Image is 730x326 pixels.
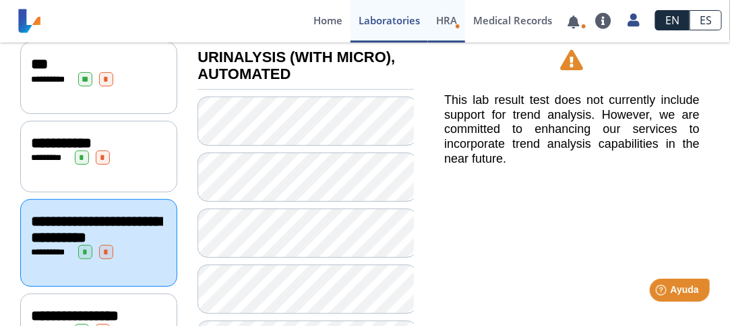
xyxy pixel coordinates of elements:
[197,49,395,82] b: URINALYSIS (WITH MICRO), AUTOMATED
[610,273,715,311] iframe: Help widget launcher
[444,93,700,166] h5: This lab result test does not currently include support for trend analysis. However, we are commi...
[436,13,457,27] span: HRA
[690,10,722,30] a: ES
[655,10,690,30] a: EN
